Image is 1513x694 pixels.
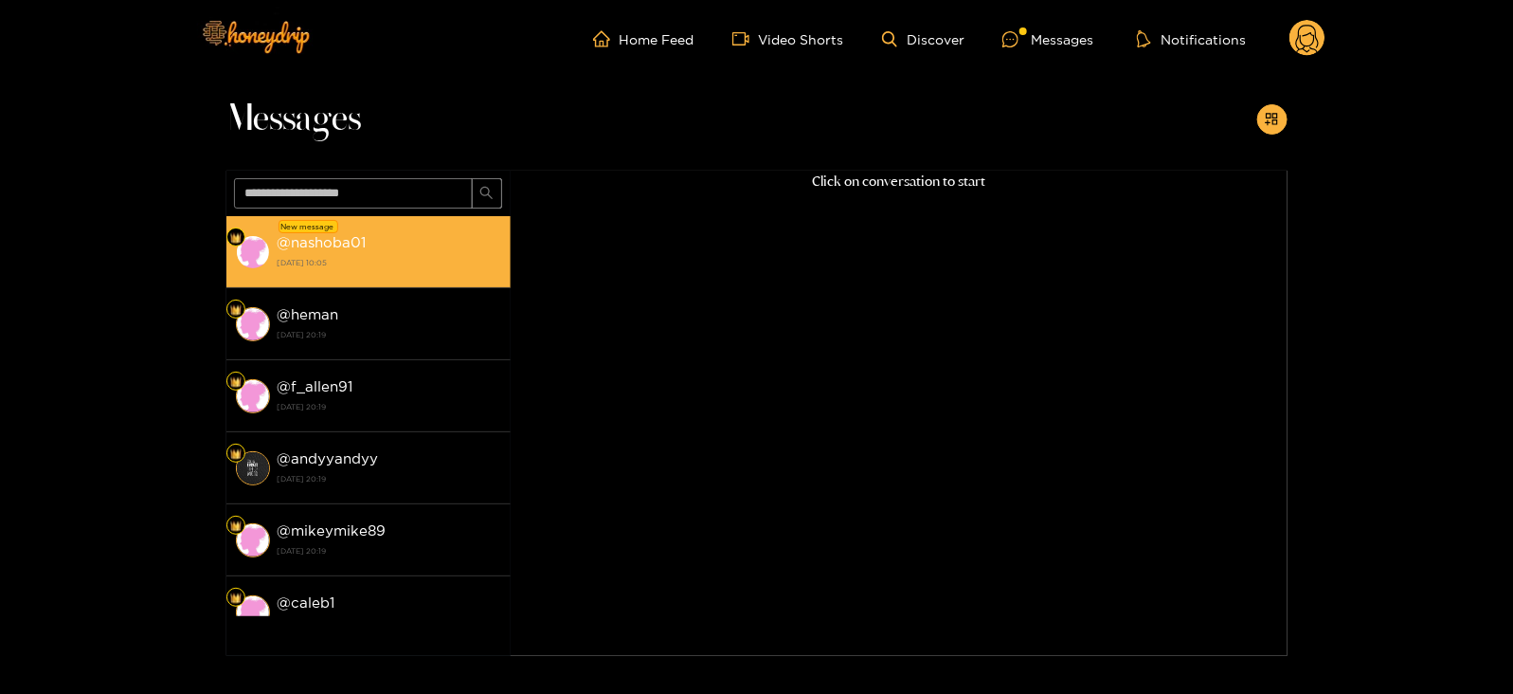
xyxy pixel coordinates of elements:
span: video-camera [732,30,759,47]
img: conversation [236,451,270,485]
strong: [DATE] 20:19 [278,326,501,343]
img: Fan Level [230,304,242,316]
strong: @ andyyandyy [278,450,379,466]
strong: [DATE] 10:05 [278,254,501,271]
p: Click on conversation to start [511,171,1288,192]
a: Home Feed [593,30,694,47]
div: Messages [1002,28,1093,50]
img: Fan Level [230,593,242,604]
strong: @ nashoba01 [278,234,367,250]
img: Fan Level [230,232,242,244]
button: Notifications [1131,29,1252,48]
span: Messages [226,97,362,142]
span: home [593,30,620,47]
strong: @ f_allen91 [278,378,353,394]
a: Video Shorts [732,30,844,47]
span: appstore-add [1265,112,1279,128]
img: Fan Level [230,448,242,460]
strong: [DATE] 20:19 [278,470,501,487]
strong: @ mikeymike89 [278,522,387,539]
img: Fan Level [230,376,242,388]
button: search [472,178,502,209]
img: conversation [236,379,270,413]
img: conversation [236,523,270,557]
img: conversation [236,235,270,269]
strong: [DATE] 20:19 [278,398,501,415]
strong: [DATE] 20:19 [278,542,501,559]
img: conversation [236,307,270,341]
strong: @ heman [278,306,339,322]
img: Fan Level [230,520,242,532]
a: Discover [882,31,964,47]
img: conversation [236,595,270,630]
strong: [DATE] 20:19 [278,614,501,631]
span: search [479,186,494,202]
button: appstore-add [1257,104,1288,135]
strong: @ caleb1 [278,594,335,611]
div: New message [279,220,338,233]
